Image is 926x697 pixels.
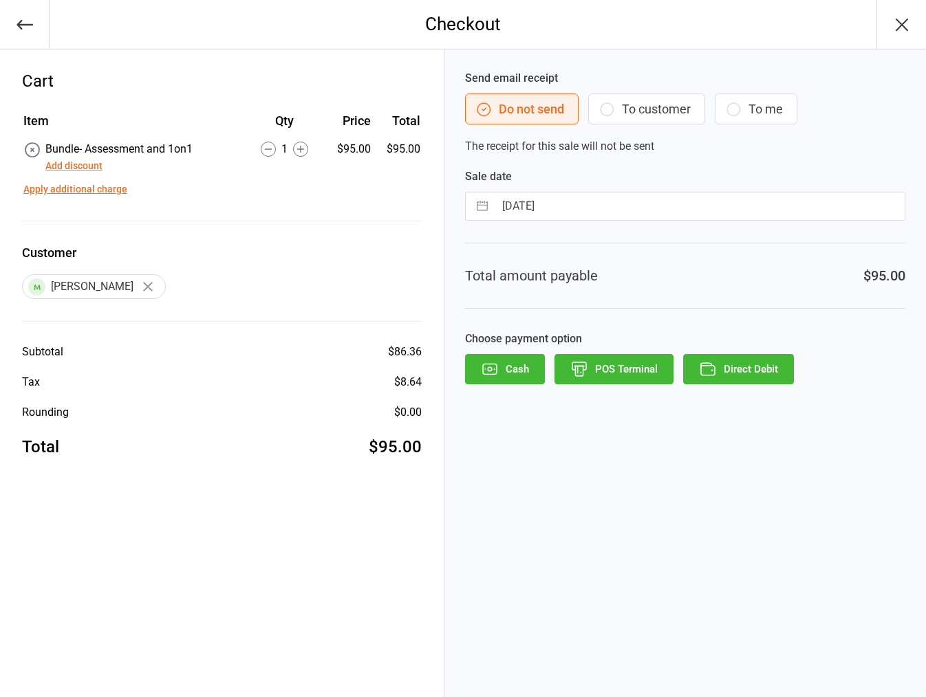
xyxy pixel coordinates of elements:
div: Total [22,434,59,459]
button: POS Terminal [554,354,674,384]
div: $95.00 [326,141,371,157]
div: $86.36 [388,344,422,360]
div: $8.64 [394,374,422,390]
div: Rounding [22,404,69,421]
div: $95.00 [369,434,422,459]
span: Bundle- Assessment and 1on1 [45,142,193,155]
div: $0.00 [394,404,422,421]
button: Do not send [465,93,579,124]
button: Add discount [45,159,103,173]
div: 1 [244,141,325,157]
div: Total amount payable [465,265,598,286]
label: Sale date [465,168,905,185]
label: Send email receipt [465,70,905,87]
div: Cart [22,69,422,93]
th: Qty [244,111,325,140]
button: Cash [465,354,545,384]
button: To me [715,93,797,124]
div: $95.00 [863,265,905,286]
label: Customer [22,243,422,262]
div: Price [326,111,371,130]
div: [PERSON_NAME] [22,274,166,299]
div: The receipt for this sale will not be sent [465,70,905,155]
button: To customer [588,93,705,124]
th: Total [376,111,420,140]
div: Subtotal [22,344,63,360]
button: Apply additional charge [23,182,127,197]
label: Choose payment option [465,331,905,347]
td: $95.00 [376,141,420,174]
div: Tax [22,374,40,390]
button: Direct Debit [683,354,794,384]
th: Item [23,111,243,140]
